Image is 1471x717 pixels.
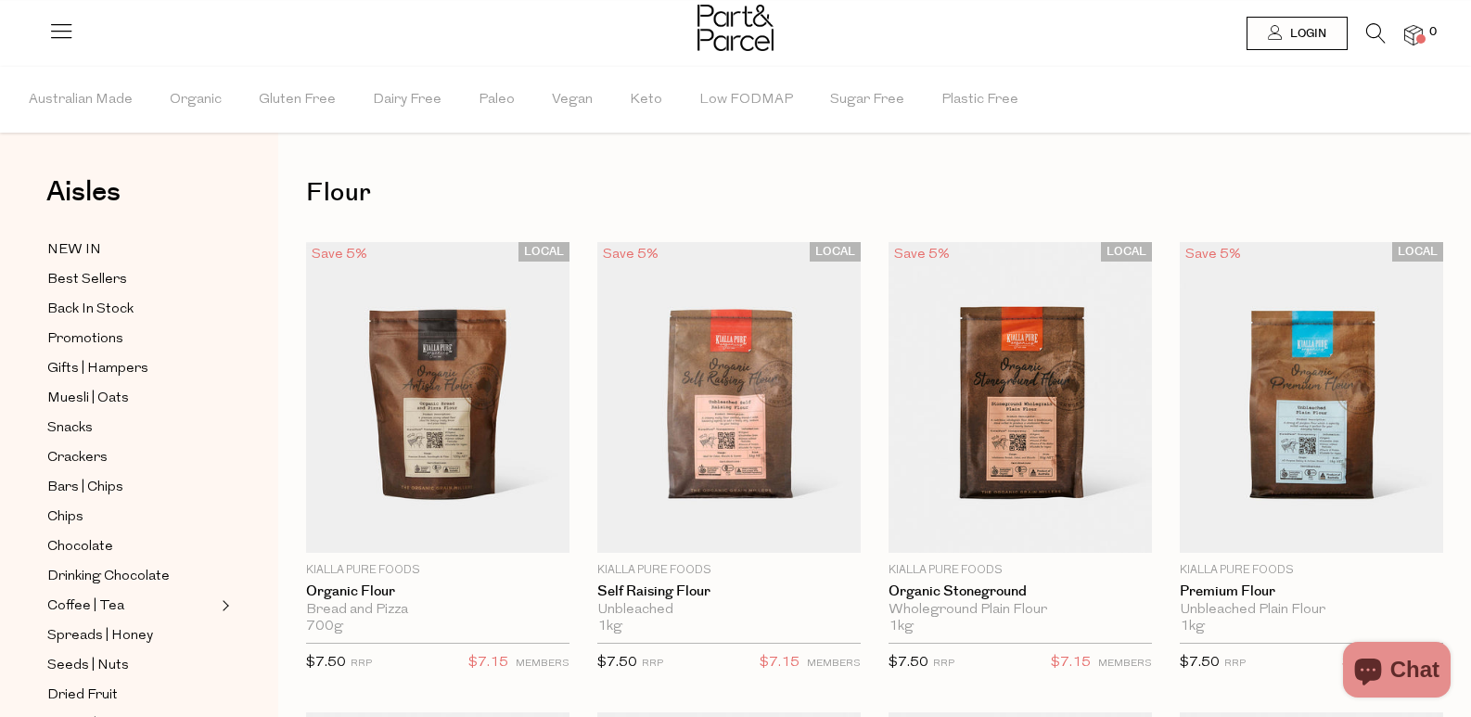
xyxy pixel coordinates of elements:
span: $7.50 [889,656,928,670]
span: $7.50 [306,656,346,670]
span: Login [1286,26,1326,42]
span: LOCAL [518,242,569,262]
img: Premium Flour [1180,242,1443,553]
span: $7.50 [597,656,637,670]
div: Bread and Pizza [306,602,569,619]
span: 1kg [1180,619,1205,635]
span: Promotions [47,328,123,351]
a: 0 [1404,25,1423,45]
small: RRP [351,659,372,669]
inbox-online-store-chat: Shopify online store chat [1337,642,1456,702]
a: Self Raising Flour [597,583,861,600]
p: Kialla Pure Foods [889,562,1152,579]
small: MEMBERS [1098,659,1152,669]
a: Snacks [47,416,216,440]
img: Organic Stoneground [889,242,1152,553]
a: Chips [47,506,216,529]
a: Chocolate [47,535,216,558]
span: Spreads | Honey [47,625,153,647]
span: Aisles [46,172,121,212]
a: Organic Flour [306,583,569,600]
span: Chips [47,506,83,529]
span: 700g [306,619,343,635]
span: $7.15 [1051,651,1091,675]
div: Unbleached [597,602,861,619]
span: Coffee | Tea [47,595,124,618]
a: Spreads | Honey [47,624,216,647]
span: LOCAL [1392,242,1443,262]
span: Chocolate [47,536,113,558]
span: Snacks [47,417,93,440]
small: MEMBERS [807,659,861,669]
a: Seeds | Nuts [47,654,216,677]
span: Best Sellers [47,269,127,291]
a: Dried Fruit [47,684,216,707]
span: LOCAL [810,242,861,262]
a: Drinking Chocolate [47,565,216,588]
span: Sugar Free [830,68,904,133]
span: LOCAL [1101,242,1152,262]
span: $7.15 [468,651,508,675]
span: Paleo [479,68,515,133]
span: NEW IN [47,239,101,262]
div: Save 5% [597,242,664,267]
a: Best Sellers [47,268,216,291]
a: Coffee | Tea [47,595,216,618]
span: Vegan [552,68,593,133]
a: Back In Stock [47,298,216,321]
span: Low FODMAP [699,68,793,133]
div: Wholeground Plain Flour [889,602,1152,619]
span: Dried Fruit [47,685,118,707]
span: Seeds | Nuts [47,655,129,677]
div: Unbleached Plain Flour [1180,602,1443,619]
span: Dairy Free [373,68,441,133]
span: Gluten Free [259,68,336,133]
img: Organic Flour [306,242,569,553]
img: Self Raising Flour [597,242,861,553]
p: Kialla Pure Foods [597,562,861,579]
span: Muesli | Oats [47,388,129,410]
span: 0 [1425,24,1441,41]
span: Bars | Chips [47,477,123,499]
span: Australian Made [29,68,133,133]
div: Save 5% [889,242,955,267]
span: Keto [630,68,662,133]
h1: Flour [306,172,1443,214]
span: Crackers [47,447,108,469]
small: MEMBERS [516,659,569,669]
div: Save 5% [306,242,373,267]
button: Expand/Collapse Coffee | Tea [217,595,230,617]
p: Kialla Pure Foods [1180,562,1443,579]
a: Gifts | Hampers [47,357,216,380]
span: Gifts | Hampers [47,358,148,380]
a: NEW IN [47,238,216,262]
span: Organic [170,68,222,133]
span: 1kg [889,619,914,635]
span: Drinking Chocolate [47,566,170,588]
a: Crackers [47,446,216,469]
small: RRP [642,659,663,669]
span: $7.50 [1180,656,1220,670]
a: Login [1247,17,1348,50]
span: Back In Stock [47,299,134,321]
img: Part&Parcel [697,5,774,51]
a: Premium Flour [1180,583,1443,600]
div: Save 5% [1180,242,1247,267]
span: $7.15 [760,651,799,675]
a: Promotions [47,327,216,351]
a: Organic Stoneground [889,583,1152,600]
a: Bars | Chips [47,476,216,499]
small: RRP [933,659,954,669]
span: Plastic Free [941,68,1018,133]
span: 1kg [597,619,622,635]
small: RRP [1224,659,1246,669]
p: Kialla Pure Foods [306,562,569,579]
a: Aisles [46,178,121,224]
a: Muesli | Oats [47,387,216,410]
